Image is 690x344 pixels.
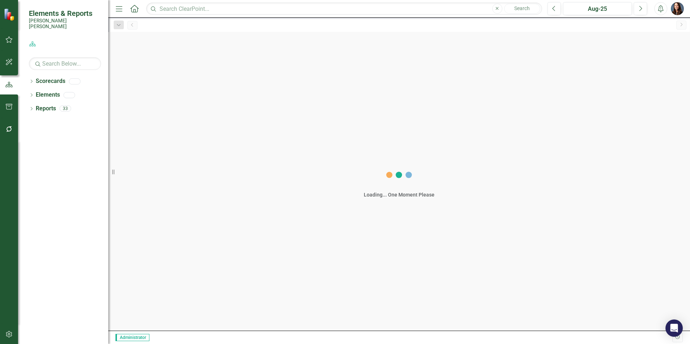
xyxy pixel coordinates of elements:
[29,57,101,70] input: Search Below...
[146,3,542,15] input: Search ClearPoint...
[4,8,16,21] img: ClearPoint Strategy
[563,2,632,15] button: Aug-25
[29,9,101,18] span: Elements & Reports
[514,5,530,11] span: Search
[36,77,65,85] a: Scorecards
[29,18,101,30] small: [PERSON_NAME] [PERSON_NAME]
[565,5,629,13] div: Aug-25
[115,334,149,341] span: Administrator
[36,105,56,113] a: Reports
[36,91,60,99] a: Elements
[504,4,540,14] button: Search
[665,319,683,337] div: Open Intercom Messenger
[364,191,434,198] div: Loading... One Moment Please
[671,2,684,15] img: Tami Griswold
[60,106,71,112] div: 33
